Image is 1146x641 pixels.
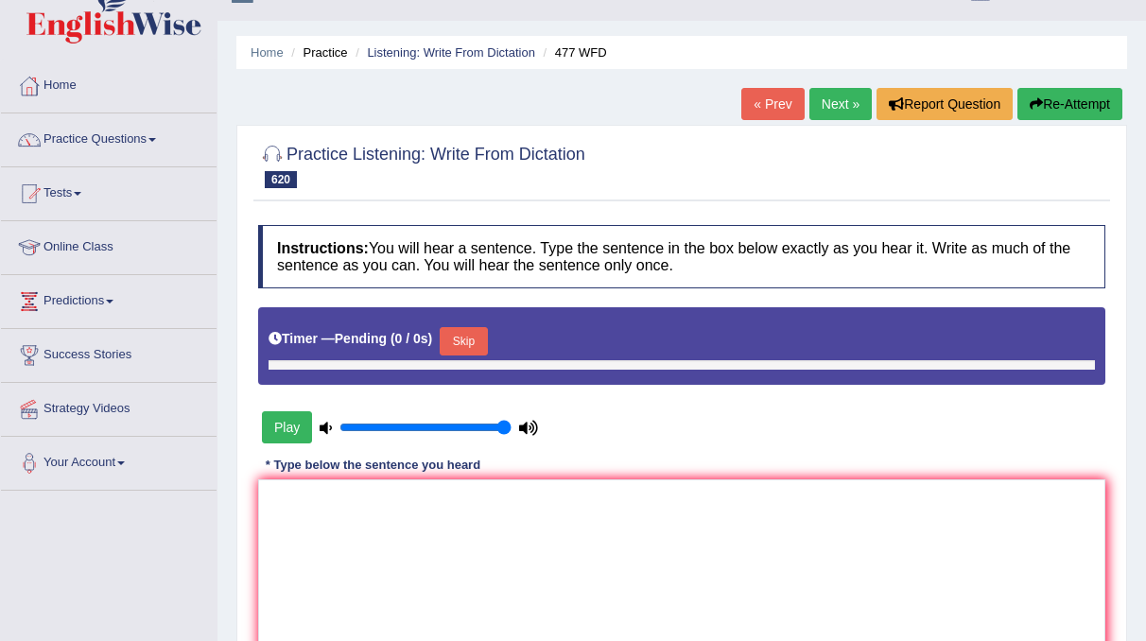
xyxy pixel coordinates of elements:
[258,225,1105,288] h4: You will hear a sentence. Type the sentence in the box below exactly as you hear it. Write as muc...
[1,275,217,322] a: Predictions
[258,456,488,474] div: * Type below the sentence you heard
[367,45,535,60] a: Listening: Write From Dictation
[258,141,585,188] h2: Practice Listening: Write From Dictation
[395,331,428,346] b: 0 / 0s
[1,437,217,484] a: Your Account
[1,167,217,215] a: Tests
[1,383,217,430] a: Strategy Videos
[1017,88,1122,120] button: Re-Attempt
[269,332,432,346] h5: Timer —
[1,60,217,107] a: Home
[265,171,297,188] span: 620
[286,43,347,61] li: Practice
[440,327,487,355] button: Skip
[1,221,217,269] a: Online Class
[1,329,217,376] a: Success Stories
[539,43,607,61] li: 477 WFD
[391,331,395,346] b: (
[335,331,387,346] b: Pending
[277,240,369,256] b: Instructions:
[877,88,1013,120] button: Report Question
[741,88,804,120] a: « Prev
[262,411,312,443] button: Play
[1,113,217,161] a: Practice Questions
[428,331,433,346] b: )
[809,88,872,120] a: Next »
[251,45,284,60] a: Home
